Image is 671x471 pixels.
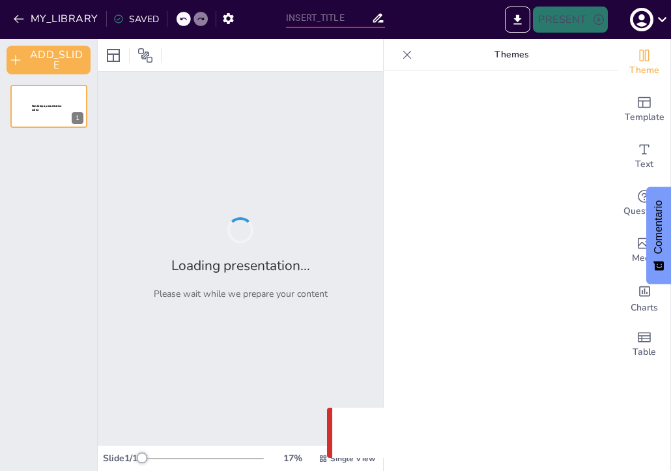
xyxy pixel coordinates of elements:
input: INSERT_TITLE [286,8,371,27]
h2: Loading presentation... [171,256,310,275]
p: Please wait while we prepare your content [154,288,328,300]
p: Themes [418,39,605,70]
div: Layout [103,45,124,66]
p: Something went wrong with the request. (CORS) [369,425,619,441]
div: 1 [10,85,87,128]
div: Add charts and graphs [618,274,670,321]
div: 1 [72,112,83,124]
span: Charts [631,301,658,315]
button: MY_LIBRARY [10,8,104,29]
div: SAVED [113,13,159,25]
span: Questions [623,204,666,219]
span: Text [635,157,653,172]
button: Comentarios - Mostrar encuesta [646,187,671,284]
span: Media [632,251,657,266]
button: EXPORT_TO_POWERPOINT [505,7,530,33]
font: Comentario [653,200,664,254]
span: Position [137,48,153,63]
div: Get real-time input from your audience [618,180,670,227]
span: Sendsteps presentation editor [32,104,62,112]
div: Change the overall theme [618,39,670,86]
div: Add images, graphics, shapes or video [618,227,670,274]
span: Template [625,110,664,125]
div: 17 % [277,452,308,464]
span: Table [633,345,656,359]
div: Add a table [618,321,670,368]
div: Slide 1 / 1 [103,452,139,464]
button: ADD_SLIDE [7,46,91,74]
div: Add ready made slides [618,86,670,133]
div: Add text boxes [618,133,670,180]
span: Theme [629,63,659,78]
button: PRESENT [533,7,607,33]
